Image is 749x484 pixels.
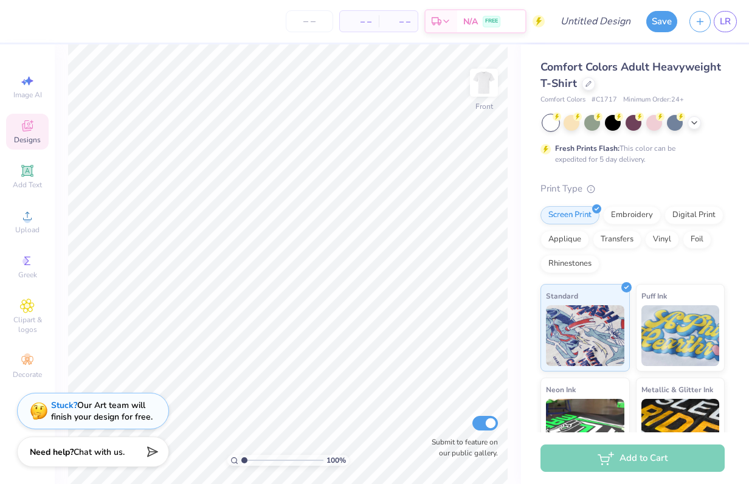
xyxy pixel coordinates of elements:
[30,446,74,458] strong: Need help?
[425,437,498,458] label: Submit to feature on our public gallery.
[540,60,721,91] span: Comfort Colors Adult Heavyweight T-Shirt
[664,206,723,224] div: Digital Print
[645,230,679,249] div: Vinyl
[14,135,41,145] span: Designs
[546,289,578,302] span: Standard
[641,399,720,460] img: Metallic & Glitter Ink
[51,399,153,423] div: Our Art team will finish your design for free.
[540,206,599,224] div: Screen Print
[6,315,49,334] span: Clipart & logos
[641,383,713,396] span: Metallic & Glitter Ink
[555,143,705,165] div: This color can be expedited for 5 day delivery.
[347,15,371,28] span: – –
[13,180,42,190] span: Add Text
[540,255,599,273] div: Rhinestones
[546,383,576,396] span: Neon Ink
[551,9,640,33] input: Untitled Design
[603,206,661,224] div: Embroidery
[475,101,493,112] div: Front
[714,11,737,32] a: LR
[286,10,333,32] input: – –
[15,225,40,235] span: Upload
[51,399,77,411] strong: Stuck?
[540,182,725,196] div: Print Type
[463,15,478,28] span: N/A
[485,17,498,26] span: FREE
[646,11,677,32] button: Save
[592,95,617,105] span: # C1717
[13,90,42,100] span: Image AI
[683,230,711,249] div: Foil
[472,71,496,95] img: Front
[593,230,641,249] div: Transfers
[555,143,620,153] strong: Fresh Prints Flash:
[18,270,37,280] span: Greek
[641,289,667,302] span: Puff Ink
[641,305,720,366] img: Puff Ink
[13,370,42,379] span: Decorate
[546,399,624,460] img: Neon Ink
[720,15,731,29] span: LR
[74,446,125,458] span: Chat with us.
[386,15,410,28] span: – –
[623,95,684,105] span: Minimum Order: 24 +
[546,305,624,366] img: Standard
[540,95,585,105] span: Comfort Colors
[326,455,346,466] span: 100 %
[540,230,589,249] div: Applique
